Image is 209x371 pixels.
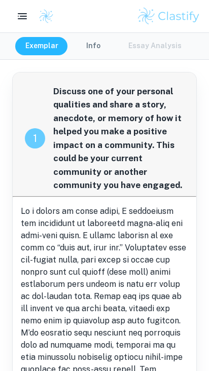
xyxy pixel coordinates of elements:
[136,6,201,26] img: Clastify logo
[39,9,54,24] img: Clastify logo
[15,37,68,55] button: Exemplar
[32,9,54,24] a: Clastify logo
[71,37,116,55] button: Info
[25,128,45,149] div: recipe
[53,85,184,192] span: Discuss one of your personal qualities and share a story, anecdote, or memory of how it helped yo...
